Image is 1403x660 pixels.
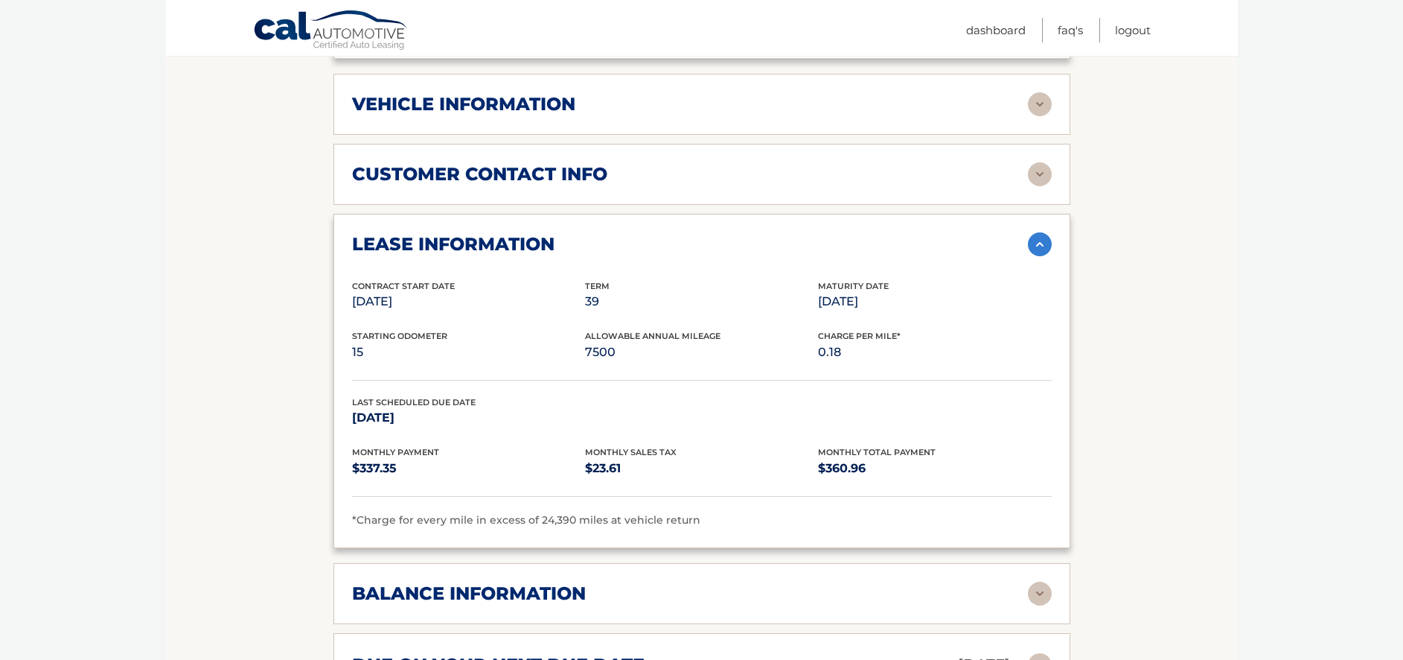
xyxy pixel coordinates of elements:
h2: balance information [352,583,586,605]
span: Last Scheduled Due Date [352,397,476,407]
span: Maturity Date [818,281,889,291]
h2: vehicle information [352,93,575,115]
p: 39 [585,291,818,312]
span: Charge Per Mile* [818,331,901,341]
a: Logout [1115,18,1151,42]
p: [DATE] [352,291,585,312]
a: FAQ's [1058,18,1083,42]
p: $337.35 [352,458,585,479]
p: 15 [352,342,585,363]
h2: customer contact info [352,163,607,185]
img: accordion-active.svg [1028,232,1052,256]
span: *Charge for every mile in excess of 24,390 miles at vehicle return [352,513,700,527]
p: 0.18 [818,342,1051,363]
img: accordion-rest.svg [1028,162,1052,186]
span: Starting Odometer [352,331,447,341]
p: [DATE] [818,291,1051,312]
img: accordion-rest.svg [1028,582,1052,606]
a: Cal Automotive [253,10,409,53]
p: $360.96 [818,458,1051,479]
p: 7500 [585,342,818,363]
span: Monthly Sales Tax [585,447,677,457]
p: [DATE] [352,407,585,428]
span: Contract Start Date [352,281,455,291]
span: Monthly Total Payment [818,447,936,457]
h2: lease information [352,233,555,256]
p: $23.61 [585,458,818,479]
span: Term [585,281,610,291]
span: Allowable Annual Mileage [585,331,720,341]
a: Dashboard [966,18,1026,42]
span: Monthly Payment [352,447,439,457]
img: accordion-rest.svg [1028,92,1052,116]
